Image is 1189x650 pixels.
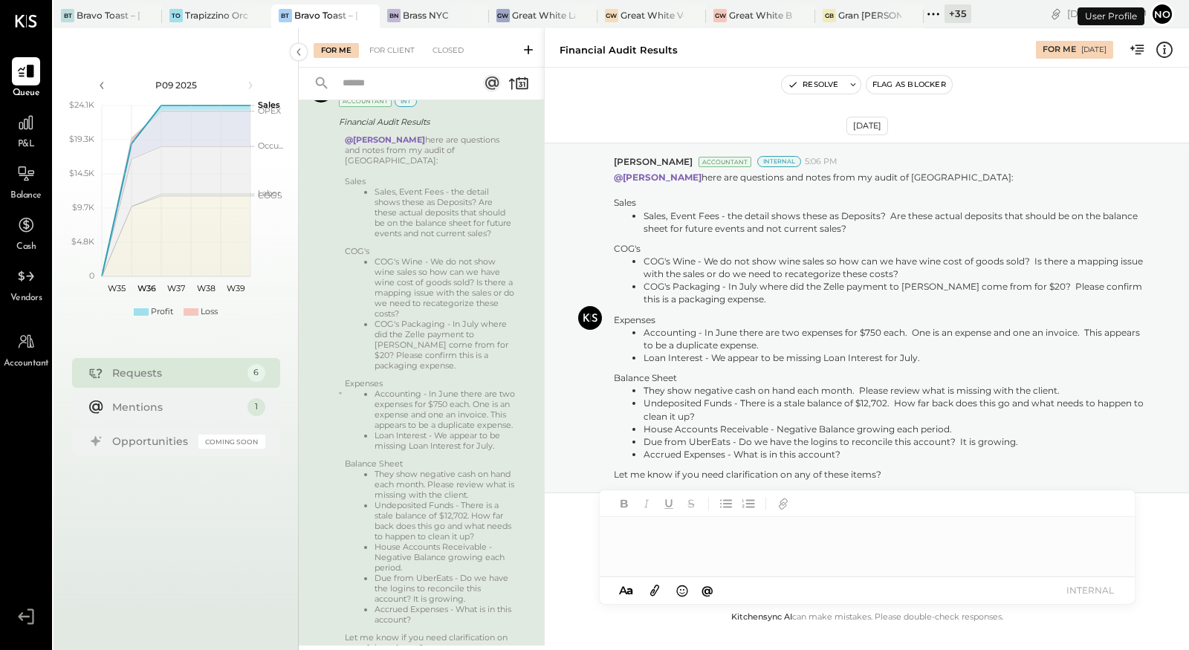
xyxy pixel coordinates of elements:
li: Loan Interest - We appear to be missing Loan Interest for July. [375,430,516,451]
div: For Me [314,43,359,58]
li: Accounting - In June there are two expenses for $750 each. One is an expense and one an invoice. ... [644,326,1149,351]
div: Great White Larchmont [512,9,575,22]
text: Sales [258,100,280,110]
text: $19.3K [69,134,94,144]
div: Profit [151,306,173,318]
text: $4.8K [71,236,94,247]
div: Brass NYC [403,9,449,22]
li: Accounting - In June there are two expenses for $750 each. One is an expense and one an invoice. ... [375,389,516,430]
div: Bravo Toast – [GEOGRAPHIC_DATA] [294,9,357,22]
div: Trapizzino Orchard [185,9,248,22]
div: Bravo Toast – [GEOGRAPHIC_DATA] [77,9,140,22]
span: @ [702,583,713,597]
button: Italic [637,494,656,513]
div: GW [713,9,727,22]
text: COGS [258,190,282,201]
div: Sales [614,196,1149,209]
div: copy link [1049,6,1063,22]
text: W36 [137,283,155,293]
div: 6 [247,364,265,382]
li: COG's Packaging - In July where did the Zelle payment to [PERSON_NAME] come from for $20? Please ... [644,280,1149,305]
div: Expenses [614,313,1149,326]
li: COG's Packaging - In July where did the Zelle payment to [PERSON_NAME] come from for $20? Please ... [375,319,516,371]
button: Resolve [782,76,844,94]
div: [DATE] [1081,45,1107,55]
div: GW [605,9,618,22]
div: Accountant [339,96,392,107]
button: Aa [615,582,638,599]
button: Strikethrough [681,494,701,513]
span: Queue [13,87,40,100]
div: [DATE] [1067,7,1147,21]
div: Internal [757,156,801,167]
button: Bold [615,494,634,513]
a: P&L [1,108,51,152]
div: For Me [1043,44,1076,56]
div: GB [823,9,836,22]
li: They show negative cash on hand each month. Please review what is missing with the client. [375,469,516,500]
button: Unordered List [716,494,736,513]
div: 1 [247,398,265,416]
li: Due from UberEats - Do we have the logins to reconcile this account? It is growing. [644,435,1149,448]
div: Expenses [345,378,516,389]
span: a [626,583,633,597]
div: + 35 [945,4,971,23]
div: GW [496,9,510,22]
li: Undeposited Funds - There is a stale balance of $12,702. How far back does this go and what needs... [644,397,1149,422]
text: $24.1K [69,100,94,110]
text: W39 [226,283,244,293]
strong: @[PERSON_NAME] [614,172,702,183]
li: House Accounts Receivable - Negative Balance growing each period. [644,423,1149,435]
li: Loan Interest - We appear to be missing Loan Interest for July. [644,351,1149,364]
div: User Profile [1078,7,1144,25]
div: Requests [112,365,240,380]
div: Coming Soon [198,435,265,449]
span: Cash [16,241,36,254]
span: [PERSON_NAME] [614,155,693,168]
text: W37 [167,283,185,293]
div: Balance Sheet [345,458,516,469]
strong: @[PERSON_NAME] [345,134,425,145]
button: Underline [659,494,678,513]
text: W38 [196,283,215,293]
li: COG's Wine - We do not show wine sales so how can we have wine cost of goods sold? Is there a map... [375,256,516,319]
div: TO [169,9,183,22]
span: Vendors [10,292,42,305]
text: Labor [258,188,280,198]
span: 5:06 PM [805,156,838,168]
button: @ [697,581,718,599]
div: Financial Audit Results [560,43,678,57]
button: INTERNAL [1060,580,1120,600]
a: Accountant [1,328,51,371]
div: Closed [425,43,471,58]
li: Sales, Event Fees - the detail shows these as Deposits? Are these actual deposits that should be ... [644,209,1149,235]
div: P09 2025 [113,79,239,91]
a: Vendors [1,262,51,305]
span: Accountant [4,357,49,371]
div: Accountant [699,157,751,167]
a: Cash [1,211,51,254]
div: BT [61,9,74,22]
text: $14.5K [69,168,94,178]
text: W35 [108,283,126,293]
text: 0 [89,270,94,281]
li: Undeposited Funds - There is a stale balance of $12,702. How far back does this go and what needs... [375,500,516,542]
div: Let me know if you need clarification on any of these items? [614,468,1149,481]
div: [DATE] [846,117,888,135]
div: For Client [362,43,422,58]
div: Great White Venice [621,9,684,22]
div: Balance Sheet [614,371,1149,384]
div: Mentions [112,400,240,415]
div: Financial Audit Results [339,114,512,129]
li: Sales, Event Fees - the detail shows these as Deposits? Are these actual deposits that should be ... [375,186,516,238]
div: Opportunities [112,434,191,449]
span: P&L [18,138,35,152]
div: COG's [614,242,1149,255]
li: Due from UberEats - Do we have the logins to reconcile this account? It is growing. [375,573,516,604]
p: here are questions and notes from my audit of [GEOGRAPHIC_DATA]: [614,171,1149,481]
a: Balance [1,160,51,203]
li: Accrued Expenses - What is in this account? [375,604,516,625]
li: They show negative cash on hand each month. Please review what is missing with the client. [644,384,1149,397]
div: BN [387,9,401,22]
div: Great White Brentwood [729,9,792,22]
